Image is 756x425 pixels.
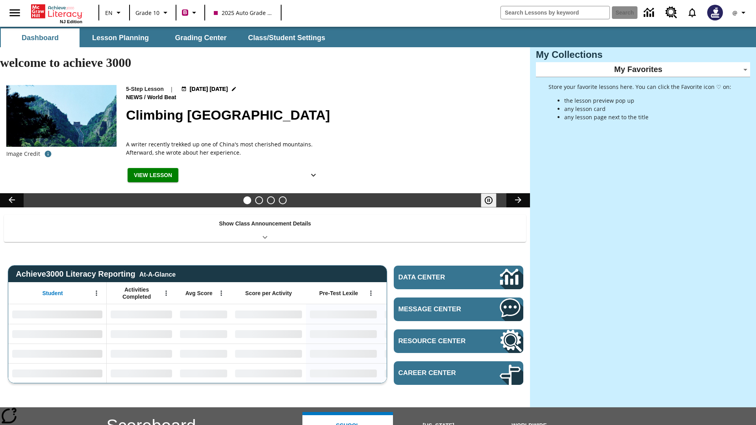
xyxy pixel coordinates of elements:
div: No Data, [176,363,231,383]
span: Score per Activity [245,290,292,297]
button: Profile/Settings [728,6,753,20]
div: No Data, [176,324,231,344]
span: B [183,7,187,17]
div: No Data, [381,324,456,344]
span: Message Center [398,305,476,313]
img: Avatar [707,5,723,20]
button: Jul 22 - Jun 30 Choose Dates [180,85,238,93]
span: 2025 Auto Grade 10 [214,9,272,17]
button: Language: EN, Select a language [102,6,127,20]
p: 5-Step Lesson [126,85,164,93]
span: EN [105,9,113,17]
button: Open Menu [160,287,172,299]
span: @ [732,9,737,17]
span: Activities Completed [111,286,163,300]
span: World Beat [147,93,178,102]
button: Open Menu [91,287,102,299]
a: Resource Center, Will open in new tab [661,2,682,23]
input: search field [501,6,610,19]
div: No Data, [176,304,231,324]
p: Store your favorite lessons here. You can click the Favorite icon ♡ on: [548,83,731,91]
div: No Data, [381,344,456,363]
button: Slide 4 Career Lesson [279,196,287,204]
p: Image Credit [6,150,40,158]
button: Grade: Grade 10, Select a grade [132,6,173,20]
span: / [144,94,146,100]
button: Class/Student Settings [242,28,332,47]
button: Dashboard [1,28,80,47]
h3: My Collections [536,49,750,60]
button: Select a new avatar [702,2,728,23]
span: News [126,93,144,102]
button: Lesson carousel, Next [506,193,530,207]
div: No Data, [107,324,176,344]
div: No Data, [107,304,176,324]
div: Home [31,3,82,24]
button: View Lesson [128,168,178,183]
div: Pause [481,193,504,207]
div: At-A-Glance [139,270,176,278]
div: No Data, [107,363,176,383]
h2: Climbing Mount Tai [126,105,521,125]
li: any lesson card [564,105,731,113]
button: Open Menu [215,287,227,299]
span: Achieve3000 Literacy Reporting [16,270,176,279]
a: Message Center [394,297,523,321]
span: Student [43,290,63,297]
div: No Data, [381,363,456,383]
span: | [170,85,173,93]
button: Show Details [306,168,321,183]
span: Pre-Test Lexile [319,290,358,297]
button: Credit for photo and all related images: Public Domain/Charlie Fong [40,147,56,161]
a: Data Center [394,266,523,289]
button: Open Menu [365,287,377,299]
div: My Favorites [536,62,750,77]
a: Career Center [394,361,523,385]
button: Slide 3 Pre-release lesson [267,196,275,204]
div: No Data, [381,304,456,324]
img: 6000 stone steps to climb Mount Tai in Chinese countryside [6,85,117,147]
li: the lesson preview pop up [564,96,731,105]
button: Pause [481,193,497,207]
a: Resource Center, Will open in new tab [394,329,523,353]
span: Grade 10 [135,9,159,17]
span: Avg Score [185,290,213,297]
button: Open side menu [3,1,26,24]
span: NJ Edition [60,19,82,24]
button: Slide 1 Climbing Mount Tai [243,196,251,204]
button: Lesson Planning [81,28,160,47]
a: Home [31,4,82,19]
span: Career Center [398,369,476,377]
div: No Data, [107,344,176,363]
span: Data Center [398,273,473,281]
a: Notifications [682,2,702,23]
li: any lesson page next to the title [564,113,731,121]
button: Slide 2 Defining Our Government's Purpose [255,196,263,204]
div: A writer recently trekked up one of China's most cherished mountains. Afterward, she wrote about ... [126,140,323,157]
button: Grading Center [161,28,240,47]
a: Data Center [639,2,661,24]
span: [DATE] [DATE] [190,85,228,93]
button: Boost Class color is violet red. Change class color [179,6,202,20]
p: Show Class Announcement Details [219,220,311,228]
span: Resource Center [398,337,476,345]
div: Show Class Announcement Details [4,215,526,242]
div: No Data, [176,344,231,363]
